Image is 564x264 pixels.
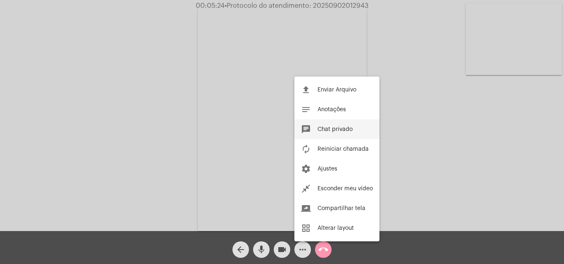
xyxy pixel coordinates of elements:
span: Compartilhar tela [318,206,365,211]
mat-icon: chat [301,124,311,134]
mat-icon: close_fullscreen [301,184,311,194]
span: Esconder meu vídeo [318,186,373,192]
span: Anotações [318,107,346,112]
mat-icon: notes [301,105,311,114]
span: Ajustes [318,166,337,172]
span: Alterar layout [318,225,354,231]
mat-icon: grid_view [301,223,311,233]
span: Chat privado [318,126,353,132]
mat-icon: autorenew [301,144,311,154]
span: Enviar Arquivo [318,87,356,93]
mat-icon: settings [301,164,311,174]
span: Reiniciar chamada [318,146,369,152]
mat-icon: file_upload [301,85,311,95]
mat-icon: screen_share [301,203,311,213]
